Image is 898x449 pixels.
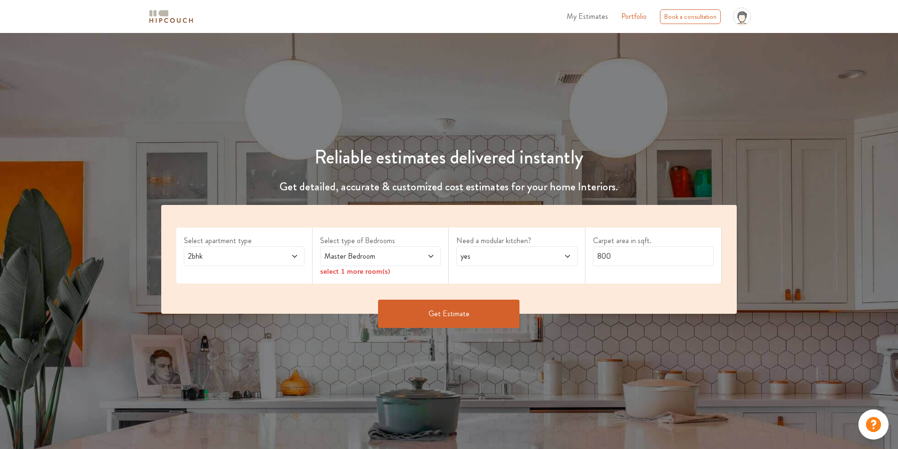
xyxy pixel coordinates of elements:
[156,180,743,194] h4: Get detailed, accurate & customized cost estimates for your home Interiors.
[148,8,195,25] img: logo-horizontal.svg
[567,11,608,22] span: My Estimates
[322,251,407,262] span: Master Bedroom
[186,251,271,262] span: 2bhk
[378,300,519,328] button: Get Estimate
[459,251,543,262] span: yes
[660,9,721,24] div: Book a consultation
[320,266,441,276] div: select 1 more room(s)
[156,146,743,169] h1: Reliable estimates delivered instantly
[593,235,714,246] label: Carpet area in sqft.
[593,246,714,266] input: Enter area sqft
[320,235,441,246] label: Select type of Bedrooms
[148,6,195,27] span: logo-horizontal.svg
[456,235,577,246] label: Need a modular kitchen?
[621,11,647,22] a: Portfolio
[184,235,305,246] label: Select apartment type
